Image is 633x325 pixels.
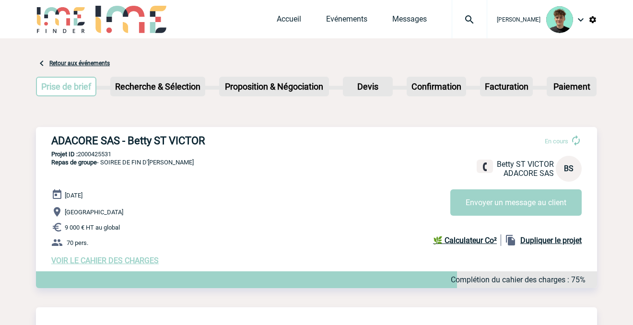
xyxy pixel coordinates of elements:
[433,236,497,245] b: 🌿 Calculateur Co²
[450,189,582,216] button: Envoyer un message au client
[49,60,110,67] a: Retour aux événements
[51,151,78,158] b: Projet ID :
[520,236,582,245] b: Dupliquer le projet
[497,16,540,23] span: [PERSON_NAME]
[36,6,86,33] img: IME-Finder
[111,78,204,95] p: Recherche & Sélection
[51,159,97,166] span: Repas de groupe
[408,78,465,95] p: Confirmation
[344,78,392,95] p: Devis
[37,78,95,95] p: Prise de brief
[545,138,568,145] span: En cours
[65,224,120,231] span: 9 000 € HT au global
[546,6,573,33] img: 131612-0.png
[481,162,489,171] img: fixe.png
[504,169,554,178] span: ADACORE SAS
[220,78,328,95] p: Proposition & Négociation
[497,160,554,169] span: Betty ST VICTOR
[548,78,596,95] p: Paiement
[481,78,532,95] p: Facturation
[277,14,301,28] a: Accueil
[36,151,597,158] p: 2000425531
[51,135,339,147] h3: ADACORE SAS - Betty ST VICTOR
[433,234,501,246] a: 🌿 Calculateur Co²
[65,209,123,216] span: [GEOGRAPHIC_DATA]
[51,159,194,166] span: - SOIREE DE FIN D'[PERSON_NAME]
[505,234,516,246] img: file_copy-black-24dp.png
[51,256,159,265] a: VOIR LE CAHIER DES CHARGES
[392,14,427,28] a: Messages
[65,192,82,199] span: [DATE]
[564,164,574,173] span: BS
[67,239,88,246] span: 70 pers.
[326,14,367,28] a: Evénements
